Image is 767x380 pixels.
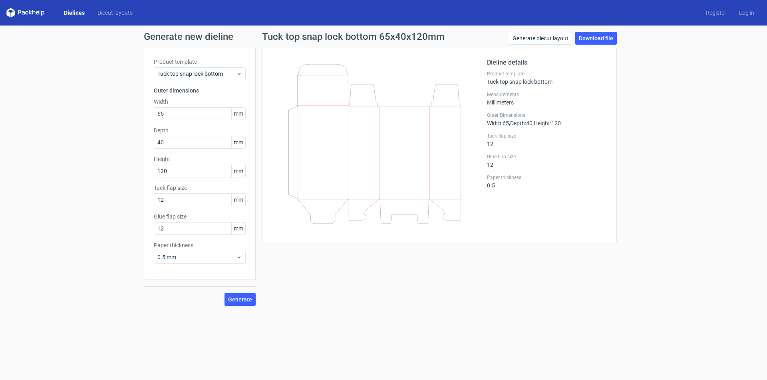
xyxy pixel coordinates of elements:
span: , Depth : 40 [509,120,533,126]
label: Product template [154,58,246,66]
h3: Outer dimensions [154,87,246,95]
span: mm [231,194,245,206]
span: mm [231,222,245,234]
label: Width [154,98,246,106]
h1: Generate new dieline [144,32,623,41]
a: Register [699,9,733,17]
label: Glue flap size [487,154,607,160]
a: Generate diecut layout [509,32,572,45]
span: mm [231,165,245,177]
h1: Tuck top snap lock bottom 65x40x120mm [262,32,445,41]
span: Width : 65 [487,120,509,126]
label: Paper thickness [487,174,607,181]
div: 0.5 [487,174,607,189]
a: Diecut layouts [91,9,139,17]
a: Log in [733,9,761,17]
label: Tuck flap size [487,133,607,139]
h2: Dieline details [487,58,607,67]
span: 0.5 mm [157,253,236,261]
span: mm [231,136,245,148]
label: Measurements [487,91,607,98]
a: Download file [575,32,617,45]
span: mm [231,108,245,120]
span: Generate [228,297,252,302]
label: Product template [487,71,607,77]
label: Height [154,155,246,163]
div: 12 [487,133,607,147]
span: , Height : 120 [533,120,561,126]
label: Outer Dimensions [487,112,607,118]
a: Dielines [58,9,91,17]
span: Tuck top snap lock bottom [157,70,236,78]
button: Generate [225,293,256,306]
label: Depth [154,126,246,134]
label: Glue flap size [154,213,246,221]
div: 12 [487,154,607,168]
div: Tuck top snap lock bottom [487,71,607,85]
label: Tuck flap size [154,184,246,192]
label: Paper thickness [154,241,246,249]
div: Millimeters [487,91,607,106]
